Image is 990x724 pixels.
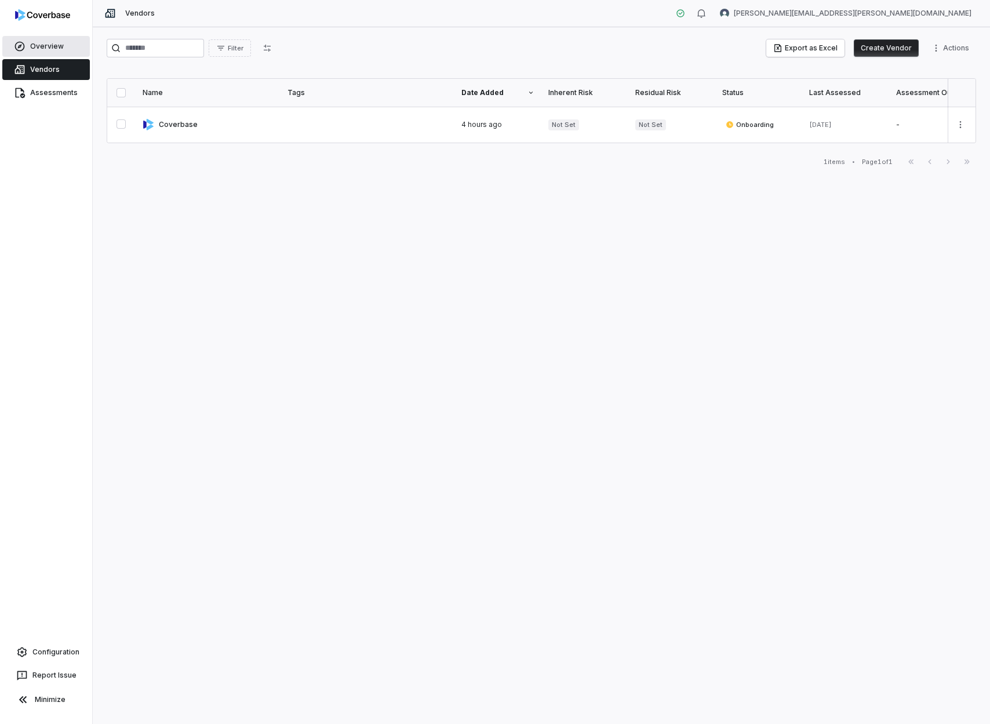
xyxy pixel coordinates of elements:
[5,688,88,711] button: Minimize
[461,88,534,97] div: Date Added
[2,82,90,103] a: Assessments
[5,642,88,663] a: Configuration
[720,9,729,18] img: undefined undefined avatar
[722,88,795,97] div: Status
[32,671,77,680] span: Report Issue
[30,65,60,74] span: Vendors
[928,39,976,57] button: More actions
[548,88,621,97] div: Inherent Risk
[125,9,155,18] span: Vendors
[862,158,893,166] div: Page 1 of 1
[32,647,79,657] span: Configuration
[809,121,832,129] span: [DATE]
[852,158,855,166] div: •
[809,88,882,97] div: Last Assessed
[143,88,274,97] div: Name
[287,88,447,97] div: Tags
[209,39,251,57] button: Filter
[228,44,243,53] span: Filter
[548,119,579,130] span: Not Set
[889,107,976,143] td: -
[766,39,845,57] button: Export as Excel
[951,116,970,133] button: More actions
[15,9,70,21] img: logo-D7KZi-bG.svg
[35,695,65,704] span: Minimize
[5,665,88,686] button: Report Issue
[824,158,845,166] div: 1 items
[30,42,64,51] span: Overview
[461,120,502,129] span: 4 hours ago
[896,88,969,97] div: Assessment Outcome
[635,119,666,130] span: Not Set
[2,36,90,57] a: Overview
[30,88,78,97] span: Assessments
[2,59,90,80] a: Vendors
[734,9,971,18] span: [PERSON_NAME][EMAIL_ADDRESS][PERSON_NAME][DOMAIN_NAME]
[713,5,978,22] button: undefined undefined avatar[PERSON_NAME][EMAIL_ADDRESS][PERSON_NAME][DOMAIN_NAME]
[726,120,774,129] span: Onboarding
[635,88,708,97] div: Residual Risk
[854,39,919,57] button: Create Vendor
